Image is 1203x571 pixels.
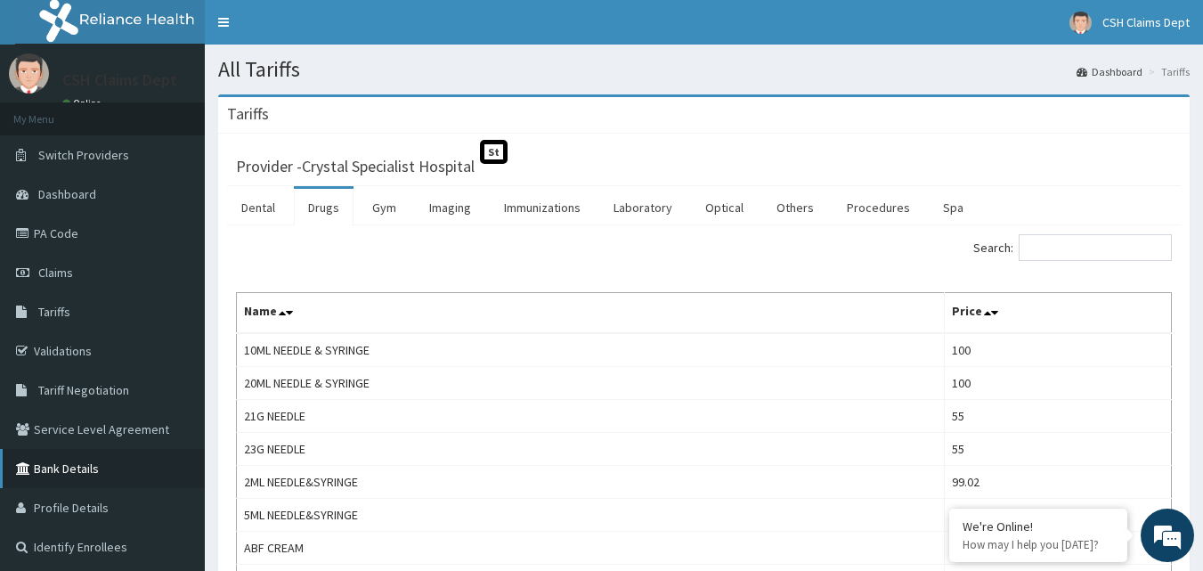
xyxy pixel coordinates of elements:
[1102,14,1190,30] span: CSH Claims Dept
[973,234,1172,261] label: Search:
[358,189,410,226] a: Gym
[945,367,1172,400] td: 100
[1069,12,1092,34] img: User Image
[945,532,1172,565] td: 1040.67
[480,140,508,164] span: St
[945,333,1172,367] td: 100
[38,186,96,202] span: Dashboard
[945,293,1172,334] th: Price
[237,367,945,400] td: 20ML NEEDLE & SYRINGE
[415,189,485,226] a: Imaging
[236,159,475,175] h3: Provider - Crystal Specialist Hospital
[227,106,269,122] h3: Tariffs
[1077,64,1142,79] a: Dashboard
[237,532,945,565] td: ABF CREAM
[691,189,758,226] a: Optical
[237,499,945,532] td: 5ML NEEDLE&SYRINGE
[9,381,339,444] textarea: Type your message and hit 'Enter'
[62,97,105,110] a: Online
[599,189,687,226] a: Laboratory
[33,89,72,134] img: d_794563401_company_1708531726252_794563401
[38,265,73,281] span: Claims
[237,400,945,433] td: 21G NEEDLE
[945,400,1172,433] td: 55
[292,9,335,52] div: Minimize live chat window
[945,433,1172,466] td: 55
[237,333,945,367] td: 10ML NEEDLE & SYRINGE
[9,53,49,94] img: User Image
[38,304,70,320] span: Tariffs
[218,58,1190,81] h1: All Tariffs
[38,147,129,163] span: Switch Providers
[38,382,129,398] span: Tariff Negotiation
[62,72,177,88] p: CSH Claims Dept
[833,189,924,226] a: Procedures
[237,466,945,499] td: 2ML NEEDLE&SYRINGE
[490,189,595,226] a: Immunizations
[1144,64,1190,79] li: Tariffs
[294,189,354,226] a: Drugs
[945,466,1172,499] td: 99.02
[963,518,1114,534] div: We're Online!
[963,537,1114,552] p: How may I help you today?
[1019,234,1172,261] input: Search:
[762,189,828,226] a: Others
[237,293,945,334] th: Name
[103,172,246,352] span: We're online!
[237,433,945,466] td: 23G NEEDLE
[93,100,299,123] div: Chat with us now
[227,189,289,226] a: Dental
[945,499,1172,532] td: 92.88
[929,189,978,226] a: Spa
